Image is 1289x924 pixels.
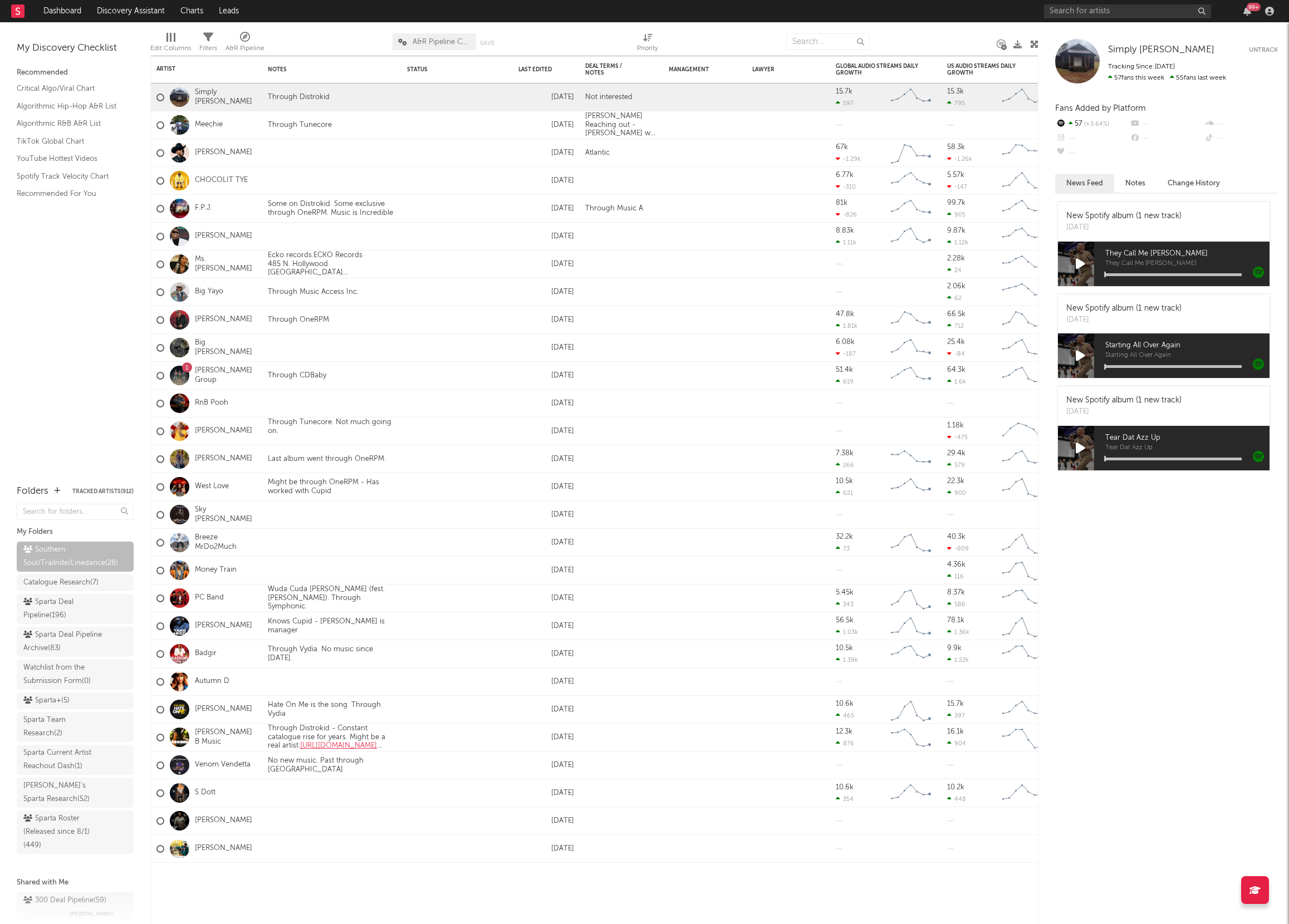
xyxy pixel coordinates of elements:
div: 1.22k [947,656,969,663]
div: Lawyer [752,66,808,73]
div: [DATE] [518,258,574,271]
a: Money Train [195,566,237,575]
div: -84 [947,350,965,357]
svg: Chart title [886,83,936,111]
div: [DATE] [518,146,574,160]
input: Search... [786,33,870,50]
div: US Audio Streams Daily Growth [947,63,1031,76]
div: 81k [836,199,847,207]
div: 795 [947,100,965,107]
div: Through Tunecore [262,121,337,130]
a: [PERSON_NAME] [195,232,252,241]
svg: Chart title [886,139,936,167]
svg: Chart title [886,779,936,807]
span: A&R Pipeline Collaboration Official [413,38,470,46]
a: Sparta Roster (Released since 8/1)(449) [17,810,134,854]
div: 24 [947,267,962,274]
div: [DATE] [518,759,574,772]
a: Simply [PERSON_NAME] [195,88,257,107]
svg: Chart title [886,529,936,557]
div: 7.38k [836,450,854,457]
div: Last Edited [518,66,557,73]
div: 73 [836,545,850,552]
svg: Chart title [997,139,1047,167]
div: New Spotify album (1 new track) [1066,210,1182,222]
svg: Chart title [997,223,1047,250]
div: 448 [947,795,966,803]
span: +3.64 % [1082,121,1109,127]
div: 2.28k [947,255,965,262]
div: [DATE] [518,731,574,744]
div: A&R Pipeline [226,28,264,60]
div: 64.3k [947,366,965,373]
a: [PERSON_NAME]'s Sparta Research(52) [17,778,134,808]
div: Notes [268,66,379,73]
span: Tear Dat Azz Up [1105,445,1270,451]
a: 300 Deal Pipeline(59)[PERSON_NAME] [17,892,134,922]
div: -- [1204,131,1278,146]
div: 78.1k [947,617,964,624]
a: Breeze MrDo2Much [195,533,257,552]
div: 712 [947,322,964,330]
div: 40.3k [947,533,965,540]
div: [DATE] [518,592,574,605]
a: Simply [PERSON_NAME] [1108,45,1214,56]
div: 6.08k [836,338,855,346]
svg: Chart title [886,445,936,473]
div: 51.4k [836,366,853,373]
div: 1.03k [836,628,858,636]
div: 1.81k [836,322,857,330]
svg: Chart title [997,473,1047,501]
div: 900 [947,489,966,497]
span: Starting All Over Again [1105,339,1270,352]
button: Notes [1114,174,1156,193]
div: -- [1055,146,1129,160]
div: 56.5k [836,617,854,624]
span: They Call Me [PERSON_NAME] [1105,247,1270,261]
div: [DATE] [518,341,574,355]
svg: Chart title [886,584,936,612]
div: 1.11k [836,239,856,246]
button: Save [480,40,494,46]
svg: Chart title [997,362,1047,390]
div: A&R Pipeline [226,42,264,55]
div: Recommended [17,66,134,80]
svg: Chart title [886,362,936,390]
div: Sparta+ ( 5 ) [23,694,70,707]
div: Through Distrokid [262,93,335,102]
svg: Chart title [997,584,1047,612]
div: Sparta Deal Pipeline Archive ( 83 ) [23,628,102,655]
div: 1.18k [947,422,964,429]
div: 29.4k [947,450,965,457]
a: Big [PERSON_NAME] [195,338,257,357]
div: Priority [637,42,658,55]
a: [PERSON_NAME] [195,621,252,631]
div: Sparta Team Research ( 2 ) [23,714,102,740]
div: 905 [947,211,965,218]
div: 397 [947,712,965,719]
a: Algorithmic Hip-Hop A&R List [17,100,122,112]
div: 465 [836,712,854,719]
div: Edit Columns [150,28,191,60]
input: Search for artists [1044,4,1211,18]
div: My Discovery Checklist [17,42,134,55]
div: Southern Soul/Trailride/Linedance ( 28 ) [23,543,118,570]
div: [DATE] [518,787,574,800]
a: [PERSON_NAME] [195,705,252,714]
div: [DATE] [518,508,574,522]
div: [DATE] [518,425,574,438]
div: Hate On Me is the song. Through Vydia [262,701,401,718]
div: -147 [947,183,967,190]
a: [PERSON_NAME] [195,315,252,325]
a: Watchlist from the Submission Form(0) [17,660,134,690]
div: Through Vydia. No music since [DATE]. [262,645,401,662]
input: Search for folders... [17,504,134,520]
div: Priority [637,28,658,60]
div: Atlantic [580,149,615,158]
a: YouTube Hottest Videos [17,153,122,165]
div: Deal Terms / Notes [585,63,641,76]
div: [DATE] [518,814,574,828]
a: Sparta Team Research(2) [17,712,134,742]
div: Sparta Roster (Released since 8/1) ( 449 ) [23,812,102,852]
div: [DATE] [518,480,574,494]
